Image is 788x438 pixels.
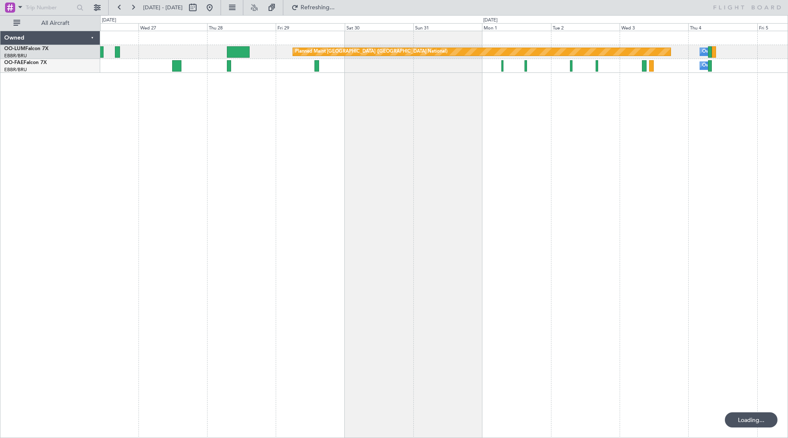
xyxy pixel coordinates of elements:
input: Trip Number [26,1,74,14]
div: Sat 30 [345,23,413,31]
a: EBBR/BRU [4,53,27,59]
span: All Aircraft [22,20,89,26]
a: OO-FAEFalcon 7X [4,60,47,65]
div: Loading... [725,412,777,427]
div: Sun 31 [413,23,482,31]
div: Tue 26 [69,23,138,31]
a: EBBR/BRU [4,67,27,73]
span: OO-FAE [4,60,24,65]
span: [DATE] - [DATE] [143,4,183,11]
div: Mon 1 [482,23,551,31]
div: [DATE] [483,17,498,24]
span: OO-LUM [4,46,25,51]
div: Thu 4 [688,23,757,31]
button: Refreshing... [288,1,338,14]
div: Planned Maint [GEOGRAPHIC_DATA] ([GEOGRAPHIC_DATA] National) [295,45,447,58]
div: [DATE] [102,17,116,24]
div: Tue 2 [551,23,620,31]
button: All Aircraft [9,16,91,30]
div: Owner Melsbroek Air Base [702,45,759,58]
div: Wed 27 [138,23,207,31]
div: Owner Melsbroek Air Base [702,59,759,72]
a: OO-LUMFalcon 7X [4,46,48,51]
div: Thu 28 [207,23,276,31]
span: Refreshing... [300,5,335,11]
div: Wed 3 [620,23,688,31]
div: Fri 29 [276,23,344,31]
